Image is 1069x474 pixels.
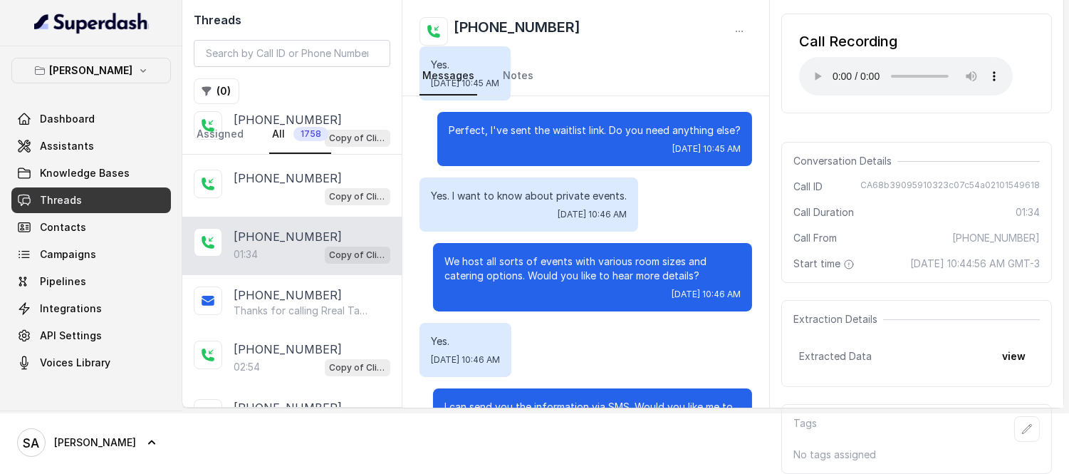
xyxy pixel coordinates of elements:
[40,329,102,343] span: API Settings
[672,143,741,155] span: [DATE] 10:45 AM
[952,231,1040,245] span: [PHONE_NUMBER]
[234,360,260,374] p: 02:54
[793,205,854,220] span: Call Duration
[11,215,171,240] a: Contacts
[860,180,1040,194] span: CA68b39095910323c07c54a02101549618
[11,160,171,186] a: Knowledge Bases
[194,11,390,29] h2: Threads
[799,31,1013,51] div: Call Recording
[234,287,342,304] p: [PHONE_NUMBER]
[234,399,342,416] p: [PHONE_NUMBER]
[11,133,171,159] a: Assistants
[40,274,86,289] span: Pipelines
[11,106,171,132] a: Dashboard
[11,423,171,463] a: [PERSON_NAME]
[910,257,1040,271] span: [DATE] 10:44:56 AM GMT-3
[11,242,171,267] a: Campaigns
[1016,205,1040,220] span: 01:34
[194,78,239,104] button: (0)
[431,189,627,203] p: Yes. I want to know about private events.
[799,349,872,364] span: Extracted Data
[793,231,837,245] span: Call From
[329,190,386,204] p: Copy of Client Name / Testing
[40,112,95,126] span: Dashboard
[431,334,500,349] p: Yes.
[11,296,171,321] a: Integrations
[11,323,171,349] a: API Settings
[793,312,883,326] span: Extraction Details
[34,11,149,34] img: light.svg
[672,289,741,300] span: [DATE] 10:46 AM
[40,166,130,180] span: Knowledge Bases
[793,154,897,168] span: Conversation Details
[194,40,390,67] input: Search by Call ID or Phone Number
[40,193,82,207] span: Threads
[11,187,171,213] a: Threads
[194,115,390,154] nav: Tabs
[234,170,342,187] p: [PHONE_NUMBER]
[444,254,741,283] p: We host all sorts of events with various room sizes and catering options. Would you like to hear ...
[40,302,102,316] span: Integrations
[454,17,580,46] h2: [PHONE_NUMBER]
[40,139,94,153] span: Assistants
[793,416,817,442] p: Tags
[558,209,627,220] span: [DATE] 10:46 AM
[293,127,328,141] span: 1758
[40,247,96,262] span: Campaigns
[329,248,386,262] p: Copy of Client Name / Testing
[50,62,133,79] p: [PERSON_NAME]
[11,350,171,376] a: Voices Library
[269,115,331,154] a: All1758
[24,436,40,450] text: SA
[234,228,342,245] p: [PHONE_NUMBER]
[40,356,110,370] span: Voices Library
[793,257,857,271] span: Start time
[799,57,1013,96] audio: Your browser does not support the audio element.
[194,115,246,154] a: Assigned
[11,58,171,83] button: [PERSON_NAME]
[793,448,1040,462] p: No tags assigned
[444,400,741,428] p: I can send you the information via SMS. Would you like me to do that?
[54,436,136,450] span: [PERSON_NAME]
[419,57,751,96] nav: Tabs
[234,247,258,262] p: 01:34
[793,180,823,194] span: Call ID
[994,344,1034,369] button: view
[431,354,500,366] span: [DATE] 10:46 AM
[500,57,536,96] a: Notes
[449,123,741,138] p: Perfect, I've sent the waitlist link. Do you need anything else?
[419,57,477,96] a: Messages
[11,269,171,294] a: Pipelines
[40,220,86,235] span: Contacts
[234,341,342,358] p: [PHONE_NUMBER]
[234,304,370,318] p: Thanks for calling Rreal Tacos! For catering inquiries: [URL][DOMAIN_NAME] Want to make a reserva...
[329,361,386,375] p: Copy of Client Name / Testing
